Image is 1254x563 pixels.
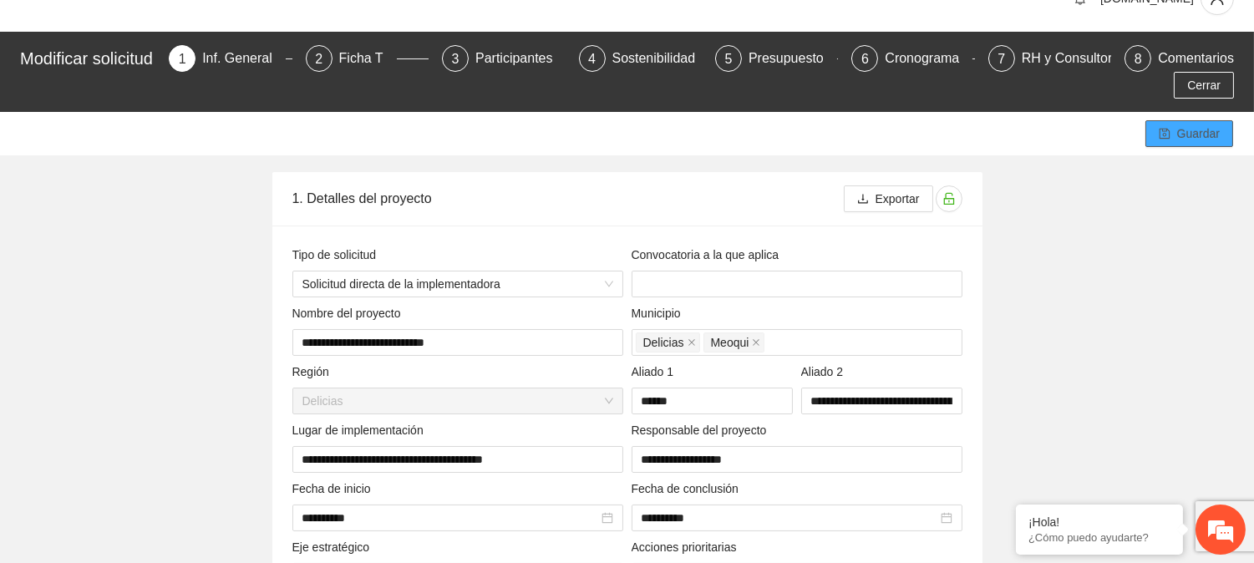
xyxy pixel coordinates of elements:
button: unlock [936,185,962,212]
div: ¡Hola! [1028,515,1170,529]
span: Solicitud directa de la implementadora [302,271,613,297]
span: Convocatoria a la que aplica [632,246,785,264]
div: Modificar solicitud [20,45,159,72]
span: 3 [452,52,459,66]
span: Meoqui [711,333,749,352]
span: save [1159,128,1170,141]
span: unlock [937,192,962,205]
div: 5Presupuesto [715,45,838,72]
textarea: Escriba su mensaje y pulse “Intro” [8,381,318,439]
div: Minimizar ventana de chat en vivo [274,8,314,48]
div: 6Cronograma [851,45,974,72]
span: Exportar [876,190,920,208]
div: Presupuesto [749,45,837,72]
span: Meoqui [703,332,765,353]
div: 2Ficha T [306,45,429,72]
div: 1. Detalles del proyecto [292,175,844,222]
p: ¿Cómo puedo ayudarte? [1028,531,1170,544]
span: Estamos en línea. [97,185,231,354]
span: Tipo de solicitud [292,246,383,264]
div: 4Sostenibilidad [579,45,702,72]
span: Lugar de implementación [292,421,430,439]
span: Municipio [632,304,688,322]
div: Participantes [475,45,566,72]
span: Fecha de conclusión [632,479,745,498]
span: Eje estratégico [292,538,376,556]
div: Chatee con nosotros ahora [87,85,281,107]
span: 4 [588,52,596,66]
span: Fecha de inicio [292,479,378,498]
span: 2 [315,52,322,66]
span: 5 [725,52,733,66]
span: Cerrar [1187,76,1221,94]
div: Sostenibilidad [612,45,709,72]
span: download [857,193,869,206]
span: 7 [998,52,1005,66]
span: Acciones prioritarias [632,538,744,556]
span: Aliado 2 [801,363,850,381]
span: Responsable del proyecto [632,421,774,439]
span: Delicias [302,388,613,413]
span: Delicias [643,333,684,352]
span: Región [292,363,336,381]
button: Cerrar [1174,72,1234,99]
span: 8 [1135,52,1142,66]
div: Inf. General [202,45,286,72]
span: 6 [861,52,869,66]
span: 1 [179,52,186,66]
div: Comentarios [1158,45,1234,72]
div: Cronograma [885,45,972,72]
span: close [688,338,696,347]
button: saveGuardar [1145,120,1233,147]
button: downloadExportar [844,185,933,212]
span: close [752,338,760,347]
div: RH y Consultores [1022,45,1140,72]
div: 1Inf. General [169,45,292,72]
span: Guardar [1177,124,1220,143]
div: 3Participantes [442,45,565,72]
div: Ficha T [339,45,397,72]
div: 8Comentarios [1125,45,1234,72]
span: Delicias [636,332,700,353]
span: Aliado 1 [632,363,680,381]
div: 7RH y Consultores [988,45,1111,72]
span: Nombre del proyecto [292,304,408,322]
